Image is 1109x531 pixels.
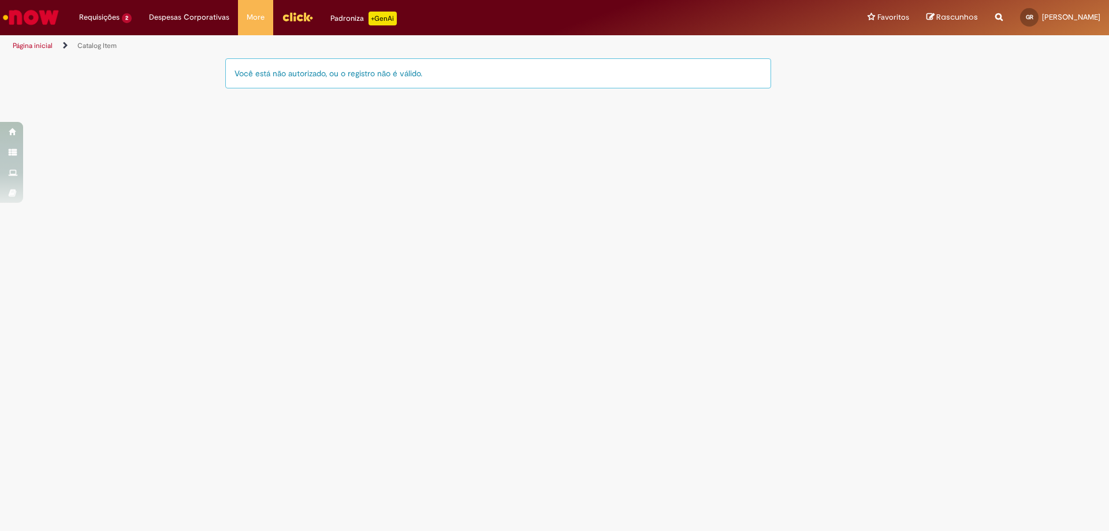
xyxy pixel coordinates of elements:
span: Favoritos [877,12,909,23]
img: click_logo_yellow_360x200.png [282,8,313,25]
span: GR [1026,13,1033,21]
span: More [247,12,265,23]
span: Despesas Corporativas [149,12,229,23]
a: Rascunhos [926,12,978,23]
a: Catalog Item [77,41,117,50]
a: Página inicial [13,41,53,50]
img: ServiceNow [1,6,61,29]
p: +GenAi [369,12,397,25]
div: Você está não autorizado, ou o registro não é válido. [225,58,771,88]
span: [PERSON_NAME] [1042,12,1100,22]
span: Rascunhos [936,12,978,23]
span: Requisições [79,12,120,23]
span: 2 [122,13,132,23]
div: Padroniza [330,12,397,25]
ul: Trilhas de página [9,35,731,57]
